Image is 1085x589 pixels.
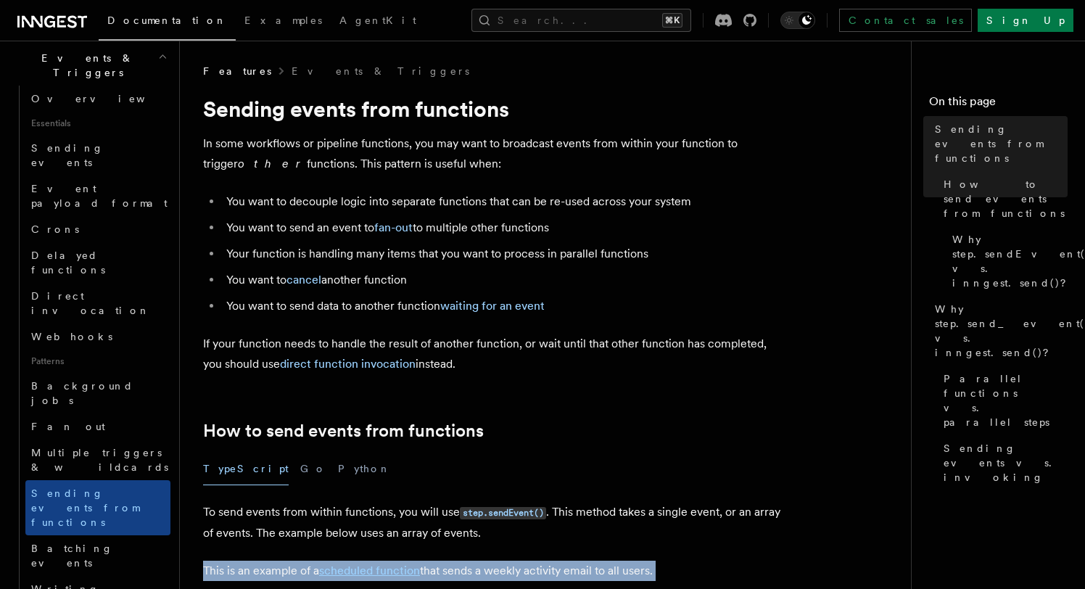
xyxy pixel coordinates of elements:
[319,564,420,577] a: scheduled function
[280,357,416,371] a: direct function invocation
[944,177,1068,221] span: How to send events from functions
[222,218,783,238] li: You want to send an event to to multiple other functions
[25,535,170,576] a: Batching events
[662,13,682,28] kbd: ⌘K
[292,64,469,78] a: Events & Triggers
[374,221,413,234] a: fan-out
[978,9,1073,32] a: Sign Up
[238,157,307,170] em: other
[99,4,236,41] a: Documentation
[471,9,691,32] button: Search...⌘K
[203,421,484,441] a: How to send events from functions
[929,116,1068,171] a: Sending events from functions
[25,242,170,283] a: Delayed functions
[25,440,170,480] a: Multiple triggers & wildcards
[31,142,104,168] span: Sending events
[460,507,546,519] code: step.sendEvent()
[31,93,181,104] span: Overview
[929,93,1068,116] h4: On this page
[25,112,170,135] span: Essentials
[236,4,331,39] a: Examples
[203,334,783,374] p: If your function needs to handle the result of another function, or wait until that other functio...
[222,191,783,212] li: You want to decouple logic into separate functions that can be re-used across your system
[25,480,170,535] a: Sending events from functions
[244,15,322,26] span: Examples
[938,366,1068,435] a: Parallel functions vs. parallel steps
[31,487,139,528] span: Sending events from functions
[31,421,105,432] span: Fan out
[25,176,170,216] a: Event payload format
[946,226,1068,296] a: Why step.sendEvent() vs. inngest.send()?
[31,543,113,569] span: Batching events
[25,283,170,324] a: Direct invocation
[31,331,112,342] span: Webhooks
[938,435,1068,490] a: Sending events vs. invoking
[929,296,1068,366] a: Why step.send_event() vs. inngest.send()?
[203,133,783,174] p: In some workflows or pipeline functions, you may want to broadcast events from within your functi...
[338,453,391,485] button: Python
[31,380,133,406] span: Background jobs
[25,373,170,413] a: Background jobs
[203,453,289,485] button: TypeScript
[31,250,105,276] span: Delayed functions
[944,371,1068,429] span: Parallel functions vs. parallel steps
[839,9,972,32] a: Contact sales
[25,216,170,242] a: Crons
[203,502,783,543] p: To send events from within functions, you will use . This method takes a single event, or an arra...
[339,15,416,26] span: AgentKit
[938,171,1068,226] a: How to send events from functions
[25,135,170,176] a: Sending events
[12,51,158,80] span: Events & Triggers
[944,441,1068,485] span: Sending events vs. invoking
[31,290,150,316] span: Direct invocation
[300,453,326,485] button: Go
[203,561,783,581] p: This is an example of a that sends a weekly activity email to all users.
[203,96,783,122] h1: Sending events from functions
[460,505,546,519] a: step.sendEvent()
[31,223,79,235] span: Crons
[107,15,227,26] span: Documentation
[935,122,1068,165] span: Sending events from functions
[31,183,168,209] span: Event payload format
[440,299,545,313] a: waiting for an event
[25,350,170,373] span: Patterns
[203,64,271,78] span: Features
[222,244,783,264] li: Your function is handling many items that you want to process in parallel functions
[25,324,170,350] a: Webhooks
[222,270,783,290] li: You want to another function
[25,413,170,440] a: Fan out
[31,447,168,473] span: Multiple triggers & wildcards
[331,4,425,39] a: AgentKit
[12,45,170,86] button: Events & Triggers
[222,296,783,316] li: You want to send data to another function
[780,12,815,29] button: Toggle dark mode
[286,273,321,287] a: cancel
[25,86,170,112] a: Overview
